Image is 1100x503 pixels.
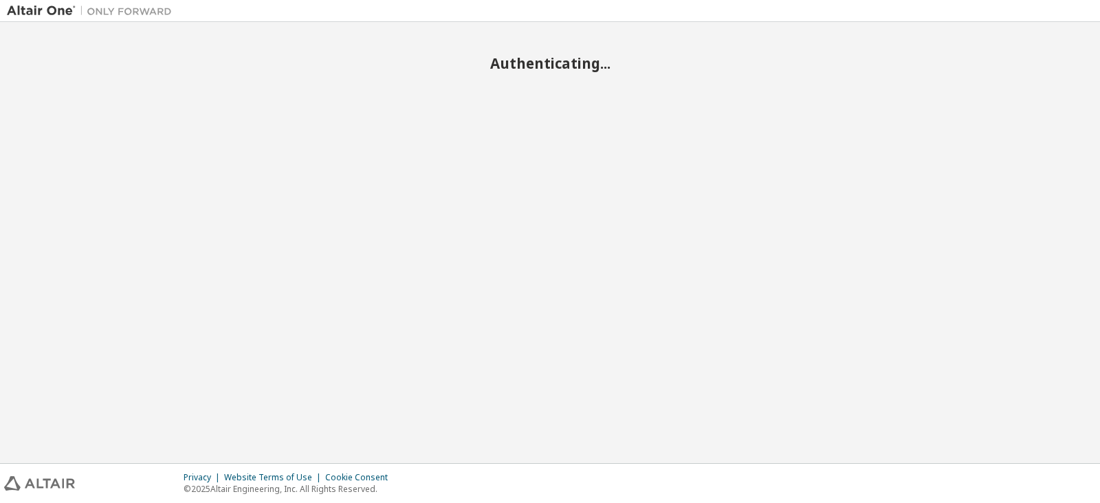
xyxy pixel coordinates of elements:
div: Website Terms of Use [224,472,325,483]
div: Privacy [184,472,224,483]
h2: Authenticating... [7,54,1093,72]
p: © 2025 Altair Engineering, Inc. All Rights Reserved. [184,483,396,495]
div: Cookie Consent [325,472,396,483]
img: altair_logo.svg [4,476,75,491]
img: Altair One [7,4,179,18]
